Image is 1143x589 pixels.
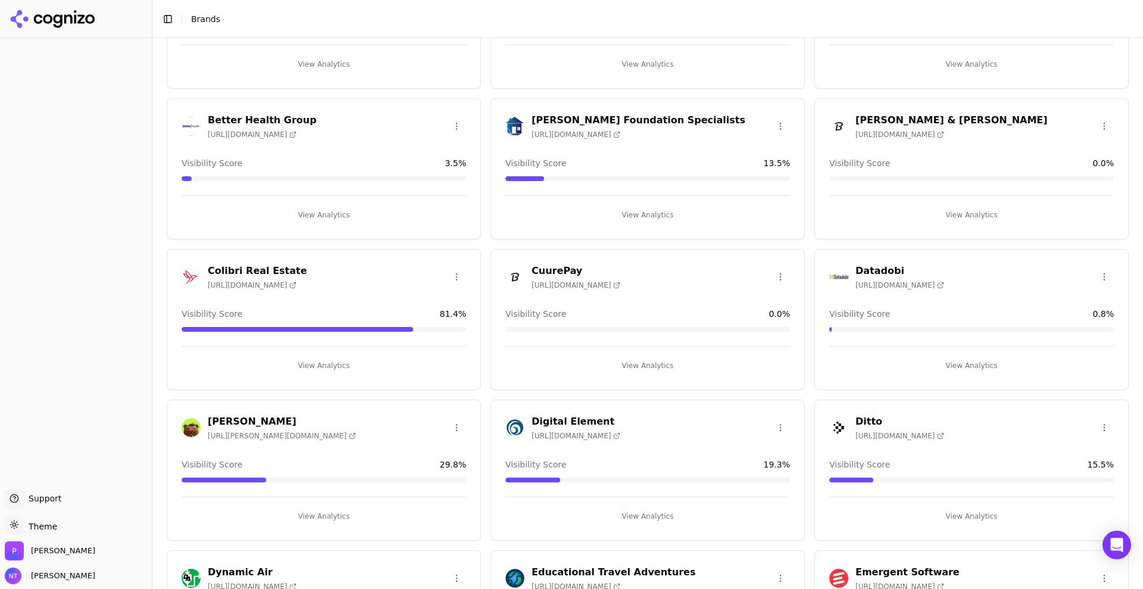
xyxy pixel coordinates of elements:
span: Perrill [31,546,95,556]
span: Brands [191,14,220,24]
span: Visibility Score [182,157,242,169]
h3: Emergent Software [855,565,960,579]
img: Dynamic Air [182,569,201,588]
img: Emergent Software [829,569,848,588]
button: View Analytics [182,507,466,526]
span: Visibility Score [829,459,890,470]
h3: Dynamic Air [208,565,296,579]
img: Cantey Foundation Specialists [505,117,524,136]
img: CuurePay [505,267,524,286]
h3: Ditto [855,415,944,429]
span: 0.0 % [769,308,790,320]
button: View Analytics [505,55,790,74]
button: View Analytics [505,507,790,526]
img: Educational Travel Adventures [505,569,524,588]
button: Open organization switcher [5,541,95,560]
span: 29.8 % [440,459,466,470]
span: [URL][DOMAIN_NAME] [532,130,620,139]
span: [PERSON_NAME] [26,571,95,581]
img: Digital Element [505,418,524,437]
span: [URL][DOMAIN_NAME] [532,431,620,441]
nav: breadcrumb [191,13,1110,25]
span: Visibility Score [829,308,890,320]
img: Perrill [5,541,24,560]
h3: [PERSON_NAME] [208,415,356,429]
button: View Analytics [505,205,790,225]
img: Datadobi [829,267,848,286]
span: Visibility Score [829,157,890,169]
img: Dave [182,418,201,437]
button: View Analytics [182,55,466,74]
h3: Colibri Real Estate [208,264,307,278]
button: View Analytics [182,205,466,225]
button: View Analytics [829,55,1114,74]
span: [URL][DOMAIN_NAME] [855,431,944,441]
h3: CuurePay [532,264,620,278]
span: 19.3 % [764,459,790,470]
h3: Datadobi [855,264,944,278]
span: [URL][PERSON_NAME][DOMAIN_NAME] [208,431,356,441]
span: Visibility Score [505,157,566,169]
span: 0.8 % [1092,308,1114,320]
img: Churchill & Harriman [829,117,848,136]
h3: [PERSON_NAME] Foundation Specialists [532,113,745,127]
span: 15.5 % [1088,459,1114,470]
span: Support [24,493,61,504]
span: Theme [24,522,57,531]
img: Nate Tower [5,568,21,584]
span: [URL][DOMAIN_NAME] [855,130,944,139]
button: View Analytics [182,356,466,375]
span: [URL][DOMAIN_NAME] [855,281,944,290]
img: Better Health Group [182,117,201,136]
span: Visibility Score [182,459,242,470]
h3: Educational Travel Adventures [532,565,695,579]
span: 81.4 % [440,308,466,320]
span: [URL][DOMAIN_NAME] [208,130,296,139]
span: 13.5 % [764,157,790,169]
span: Visibility Score [505,459,566,470]
h3: Better Health Group [208,113,317,127]
span: 3.5 % [445,157,466,169]
span: Visibility Score [505,308,566,320]
h3: Digital Element [532,415,620,429]
button: Open user button [5,568,95,584]
span: Visibility Score [182,308,242,320]
button: View Analytics [829,205,1114,225]
img: Colibri Real Estate [182,267,201,286]
button: View Analytics [505,356,790,375]
div: Open Intercom Messenger [1103,531,1131,559]
img: Ditto [829,418,848,437]
h3: [PERSON_NAME] & [PERSON_NAME] [855,113,1048,127]
button: View Analytics [829,507,1114,526]
button: View Analytics [829,356,1114,375]
span: [URL][DOMAIN_NAME] [532,281,620,290]
span: 0.0 % [1092,157,1114,169]
span: [URL][DOMAIN_NAME] [208,281,296,290]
